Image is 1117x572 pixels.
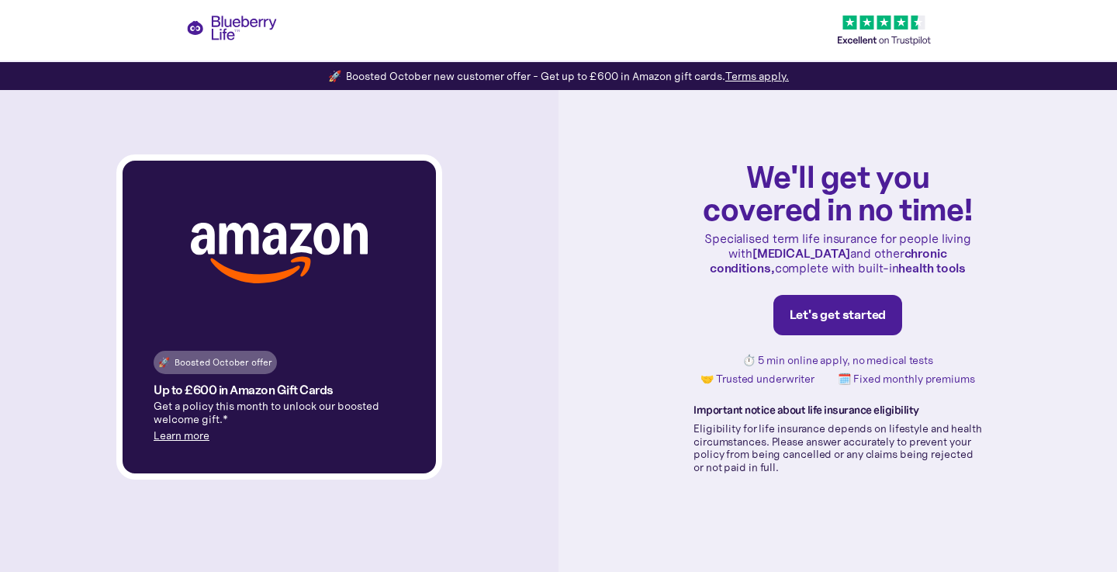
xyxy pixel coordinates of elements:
a: Let's get started [773,295,903,335]
h4: Up to £600 in Amazon Gift Cards [154,383,334,397]
div: 🚀 Boosted October offer [158,355,272,370]
div: Let's get started [790,307,887,323]
p: Get a policy this month to unlock our boosted welcome gift.* [154,400,405,426]
strong: chronic conditions, [710,245,947,276]
strong: [MEDICAL_DATA] [752,245,851,261]
p: Specialised term life insurance for people living with and other complete with built-in [693,231,982,276]
strong: health tools [898,260,966,276]
div: 🚀 Boosted October new customer offer - Get up to £600 in Amazon gift cards. [328,68,789,84]
h1: We'll get you covered in no time! [693,160,982,225]
p: 🤝 Trusted underwriter [700,373,814,386]
p: Eligibility for life insurance depends on lifestyle and health circumstances. Please answer accur... [693,422,982,474]
p: ⏱️ 5 min online apply, no medical tests [742,354,933,367]
a: Learn more [154,428,209,442]
strong: Important notice about life insurance eligibility [693,403,919,417]
p: 🗓️ Fixed monthly premiums [838,373,975,386]
a: Terms apply. [725,69,789,83]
